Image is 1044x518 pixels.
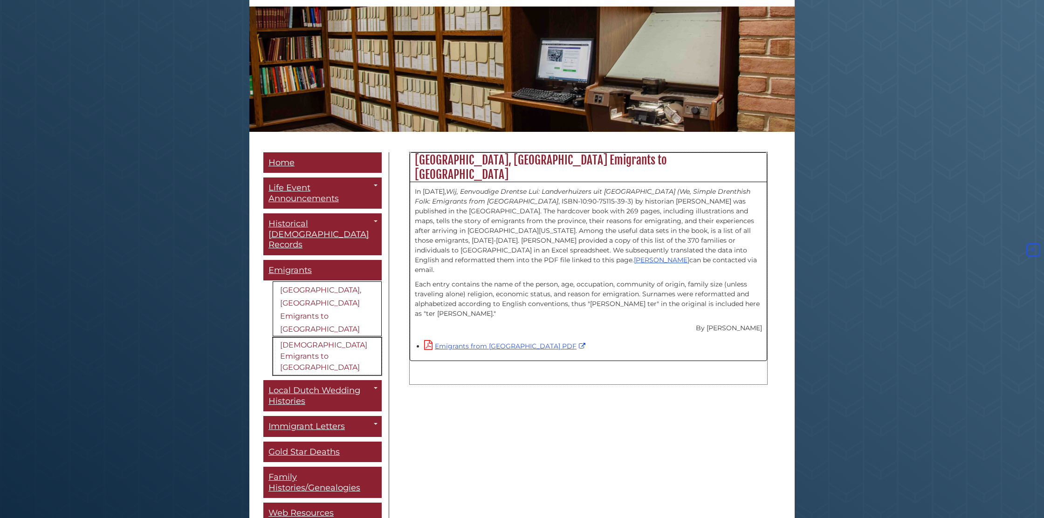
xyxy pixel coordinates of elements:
a: Back to Top [1024,245,1042,254]
span: Local Dutch Wedding Histories [268,385,360,406]
a: Gold Star Deaths [263,442,382,463]
a: Historical [DEMOGRAPHIC_DATA] Records [263,213,382,255]
span: Home [268,157,295,168]
span: Immigrant Letters [268,421,345,431]
span: Gold Star Deaths [268,447,340,457]
h2: [GEOGRAPHIC_DATA], [GEOGRAPHIC_DATA] Emigrants to [GEOGRAPHIC_DATA] [410,153,767,182]
span: Historical [DEMOGRAPHIC_DATA] Records [268,218,369,250]
a: [GEOGRAPHIC_DATA], [GEOGRAPHIC_DATA] Emigrants to [GEOGRAPHIC_DATA] [273,281,382,336]
a: Emigrants [263,260,382,281]
em: Wij, Eenvoudige Drentse Lui: Landverhuizers uit [GEOGRAPHIC_DATA] (We, Simple Drenthish Folk: Emi... [415,187,750,205]
p: Each entry contains the name of the person, age, occupation, community of origin, family size (un... [415,279,762,319]
a: Life Event Announcements [263,177,382,209]
span: Family Histories/Genealogies [268,472,360,493]
p: In [DATE], , ISBN-10:90-75115-39-3) by historian [PERSON_NAME] was published in the [GEOGRAPHIC_D... [415,187,762,275]
a: Emigrants from [GEOGRAPHIC_DATA] PDF [424,342,588,350]
a: Local Dutch Wedding Histories [263,380,382,411]
a: [DEMOGRAPHIC_DATA] Emigrants to [GEOGRAPHIC_DATA] [273,337,382,375]
a: [PERSON_NAME] [634,256,689,264]
a: Immigrant Letters [263,416,382,437]
span: Life Event Announcements [268,183,339,204]
p: By [PERSON_NAME] [415,323,762,333]
a: Family Histories/Genealogies [263,467,382,498]
span: Web Resources [268,508,334,518]
span: Emigrants [268,265,312,275]
a: Home [263,152,382,173]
